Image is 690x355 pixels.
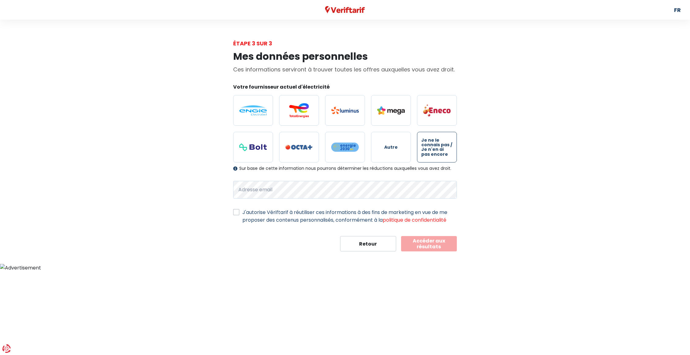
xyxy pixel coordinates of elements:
[242,208,457,224] label: J'autorise Vériftarif à réutiliser ces informations à des fins de marketing en vue de me proposer...
[233,65,457,74] p: Ces informations serviront à trouver toutes les offres auxquelles vous avez droit.
[285,103,313,118] img: Total Energies / Lampiris
[423,104,451,117] img: Eneco
[233,83,457,93] legend: Votre fournisseur actuel d'électricité
[239,143,267,151] img: Bolt
[233,39,457,48] div: Étape 3 sur 3
[331,142,359,152] img: Energie2030
[340,236,396,251] button: Retour
[325,6,365,14] img: Veriftarif logo
[377,106,405,115] img: Mega
[239,105,267,116] img: Engie / Electrabel
[401,236,457,251] button: Accéder aux résultats
[233,51,457,62] h1: Mes données personnelles
[331,107,359,114] img: Luminus
[233,166,457,171] div: Sur base de cette information nous pourrons déterminer les réductions auxquelles vous avez droit.
[421,138,453,157] span: Je ne le connais pas / Je n'en ai pas encore
[383,216,446,223] a: politique de confidentialité
[285,145,313,150] img: Octa+
[384,145,398,150] span: Autre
